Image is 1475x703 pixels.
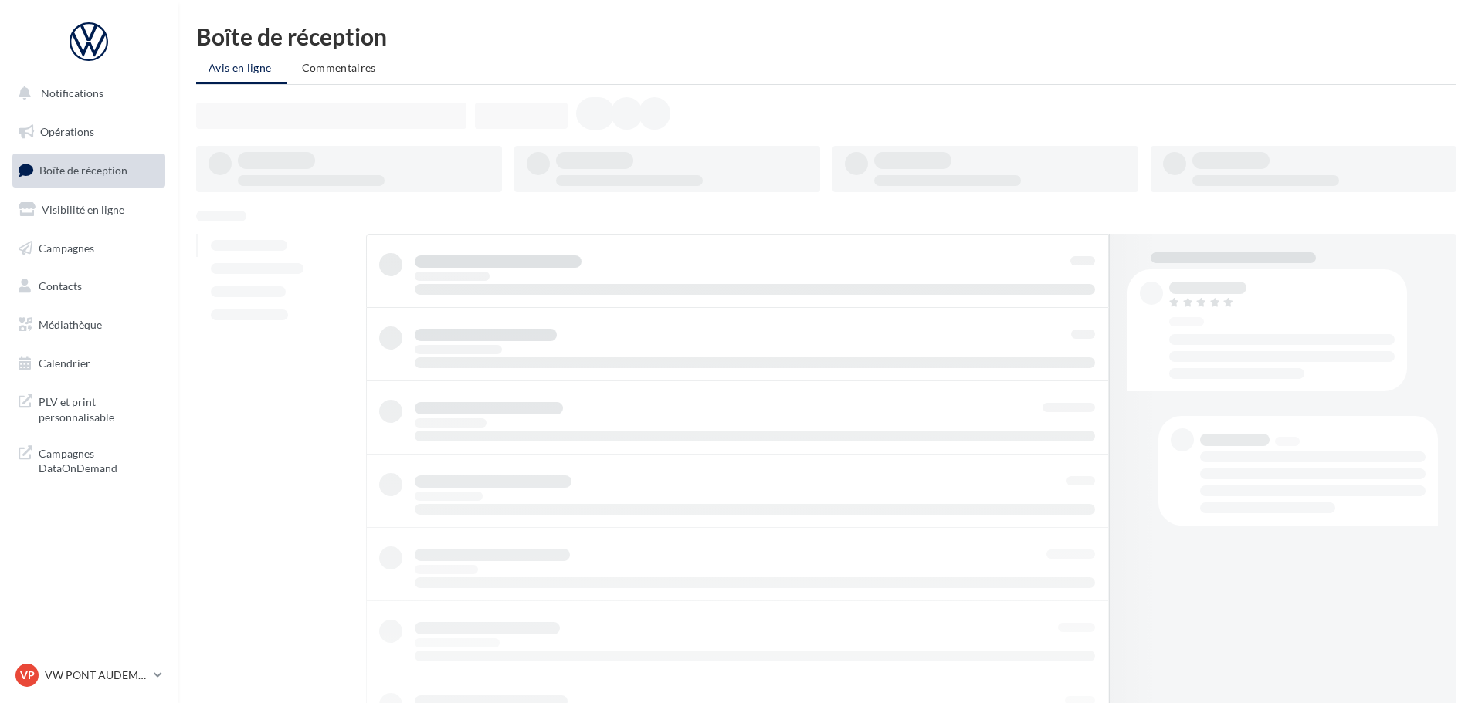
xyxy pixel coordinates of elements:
[42,203,124,216] span: Visibilité en ligne
[20,668,35,683] span: VP
[9,116,168,148] a: Opérations
[39,357,90,370] span: Calendrier
[9,309,168,341] a: Médiathèque
[41,86,103,100] span: Notifications
[39,164,127,177] span: Boîte de réception
[39,241,94,254] span: Campagnes
[39,279,82,292] span: Contacts
[9,270,168,302] a: Contacts
[9,437,168,482] a: Campagnes DataOnDemand
[9,232,168,265] a: Campagnes
[302,61,376,74] span: Commentaires
[39,318,102,331] span: Médiathèque
[12,661,165,690] a: VP VW PONT AUDEMER
[45,668,147,683] p: VW PONT AUDEMER
[9,194,168,226] a: Visibilité en ligne
[196,25,1456,48] div: Boîte de réception
[9,347,168,380] a: Calendrier
[39,391,159,424] span: PLV et print personnalisable
[9,154,168,187] a: Boîte de réception
[9,77,162,110] button: Notifications
[39,443,159,476] span: Campagnes DataOnDemand
[9,385,168,431] a: PLV et print personnalisable
[40,125,94,138] span: Opérations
